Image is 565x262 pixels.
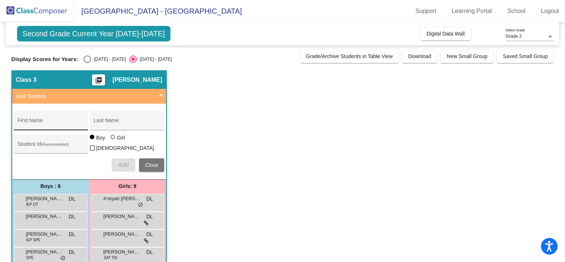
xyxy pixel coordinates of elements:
div: Boy [96,134,105,141]
span: SAT TIS [104,255,118,261]
mat-expansion-panel-header: Add Student [12,89,166,104]
span: Display Scores for Years: [11,56,78,63]
span: IEP SPE [26,237,41,243]
span: Grade 2 [505,34,521,39]
mat-radio-group: Select an option [84,56,172,63]
span: Add [118,162,129,168]
span: DL [146,213,153,221]
span: Class 3 [16,76,37,84]
span: [DEMOGRAPHIC_DATA] [96,144,154,152]
button: Add [112,158,135,172]
span: [GEOGRAPHIC_DATA] - [GEOGRAPHIC_DATA] [74,5,242,17]
a: Learning Portal [446,5,498,17]
span: Saved Small Group [503,53,548,59]
span: SPE [26,255,34,261]
span: do_not_disturb_alt [138,202,143,208]
button: Grade/Archive Students in Table View [300,50,399,63]
input: Last Name [94,120,160,126]
mat-icon: picture_as_pdf [94,77,103,87]
span: Second Grade Current Year [DATE]-[DATE] [17,26,170,41]
div: Add Student [12,104,166,179]
input: First Name [18,120,84,126]
span: Close [145,162,158,168]
input: Student Id [18,144,84,150]
span: [PERSON_NAME] [26,231,63,238]
div: [DATE] - [DATE] [137,56,172,63]
span: Digital Data Wall [427,31,465,37]
span: A'reyah [PERSON_NAME] [104,195,141,202]
a: School [501,5,531,17]
span: IEP OT [26,202,38,207]
div: Girl [116,134,125,141]
span: [PERSON_NAME] [104,248,141,256]
div: [DATE] - [DATE] [91,56,126,63]
div: Girls: 9 [89,179,166,194]
span: do_not_disturb_alt [60,255,65,261]
span: [PERSON_NAME] [26,195,63,202]
span: DL [69,231,75,238]
span: DL [146,231,153,238]
button: Close [139,158,164,172]
span: DL [146,195,153,203]
span: [PERSON_NAME] [112,76,162,84]
span: Grade/Archive Students in Table View [306,53,393,59]
div: Boys : 8 [12,179,89,194]
button: Digital Data Wall [421,27,471,40]
button: Print Students Details [92,74,105,85]
a: Support [410,5,442,17]
span: New Small Group [447,53,487,59]
span: Download [408,53,431,59]
span: [PERSON_NAME] [104,231,141,238]
a: Logout [535,5,565,17]
span: DL [69,195,75,203]
mat-panel-title: Add Student [16,92,153,101]
button: New Small Group [441,50,493,63]
span: DL [69,213,75,221]
button: Download [402,50,437,63]
span: [PERSON_NAME] [104,213,141,220]
button: Saved Small Group [497,50,554,63]
span: [PERSON_NAME] [26,213,63,220]
span: DL [146,248,153,256]
span: [PERSON_NAME] [26,248,63,256]
span: DL [69,248,75,256]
